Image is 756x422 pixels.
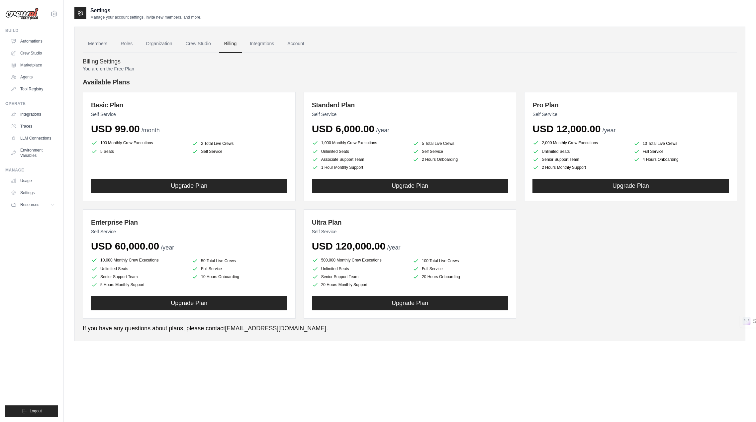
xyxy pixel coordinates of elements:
[312,111,508,118] p: Self Service
[219,35,242,53] a: Billing
[532,100,729,110] h3: Pro Plan
[91,241,159,252] span: USD 60,000.00
[91,265,186,272] li: Unlimited Seats
[312,296,508,310] button: Upgrade Plan
[8,145,58,161] a: Environment Variables
[312,100,508,110] h3: Standard Plan
[192,273,287,280] li: 10 Hours Onboarding
[413,265,508,272] li: Full Service
[91,123,140,134] span: USD 99.00
[633,148,729,155] li: Full Service
[413,148,508,155] li: Self Service
[413,258,508,264] li: 100 Total Live Crews
[8,36,58,47] a: Automations
[91,179,287,193] button: Upgrade Plan
[8,133,58,144] a: LLM Connections
[83,58,737,65] h4: Billing Settings
[91,139,186,147] li: 100 Monthly Crew Executions
[192,258,287,264] li: 50 Total Live Crews
[602,127,615,134] span: /year
[633,156,729,163] li: 4 Hours Onboarding
[91,228,287,235] p: Self Service
[91,256,186,264] li: 10,000 Monthly Crew Executions
[387,244,401,251] span: /year
[91,281,186,288] li: 5 Hours Monthly Support
[8,72,58,82] a: Agents
[142,127,160,134] span: /month
[5,8,39,20] img: Logo
[532,139,628,147] li: 2,000 Monthly Crew Executions
[83,35,113,53] a: Members
[5,405,58,417] button: Logout
[115,35,138,53] a: Roles
[633,140,729,147] li: 10 Total Live Crews
[532,111,729,118] p: Self Service
[192,140,287,147] li: 2 Total Live Crews
[312,179,508,193] button: Upgrade Plan
[91,111,287,118] p: Self Service
[8,84,58,94] a: Tool Registry
[312,281,407,288] li: 20 Hours Monthly Support
[5,167,58,173] div: Manage
[83,77,737,87] h4: Available Plans
[376,127,389,134] span: /year
[532,156,628,163] li: Senior Support Team
[161,244,174,251] span: /year
[312,156,407,163] li: Associate Support Team
[8,121,58,132] a: Traces
[312,139,407,147] li: 1,000 Monthly Crew Executions
[8,60,58,70] a: Marketplace
[90,15,201,20] p: Manage your account settings, invite new members, and more.
[225,325,326,332] a: [EMAIL_ADDRESS][DOMAIN_NAME]
[532,123,601,134] span: USD 12,000.00
[312,228,508,235] p: Self Service
[413,273,508,280] li: 20 Hours Onboarding
[192,148,287,155] li: Self Service
[5,101,58,106] div: Operate
[91,296,287,310] button: Upgrade Plan
[312,123,374,134] span: USD 6,000.00
[413,140,508,147] li: 5 Total Live Crews
[192,265,287,272] li: Full Service
[8,187,58,198] a: Settings
[532,164,628,171] li: 2 Hours Monthly Support
[312,218,508,227] h3: Ultra Plan
[141,35,177,53] a: Organization
[30,408,42,414] span: Logout
[312,148,407,155] li: Unlimited Seats
[244,35,279,53] a: Integrations
[312,241,386,252] span: USD 120,000.00
[90,7,201,15] h2: Settings
[8,48,58,58] a: Crew Studio
[20,202,39,207] span: Resources
[5,28,58,33] div: Build
[282,35,310,53] a: Account
[532,179,729,193] button: Upgrade Plan
[180,35,216,53] a: Crew Studio
[91,100,287,110] h3: Basic Plan
[312,273,407,280] li: Senior Support Team
[8,109,58,120] a: Integrations
[312,164,407,171] li: 1 Hour Monthly Support
[8,199,58,210] button: Resources
[413,156,508,163] li: 2 Hours Onboarding
[532,148,628,155] li: Unlimited Seats
[312,265,407,272] li: Unlimited Seats
[91,273,186,280] li: Senior Support Team
[8,175,58,186] a: Usage
[83,324,737,333] p: If you have any questions about plans, please contact .
[91,148,186,155] li: 5 Seats
[83,65,737,72] p: You are on the Free Plan
[312,256,407,264] li: 500,000 Monthly Crew Executions
[91,218,287,227] h3: Enterprise Plan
